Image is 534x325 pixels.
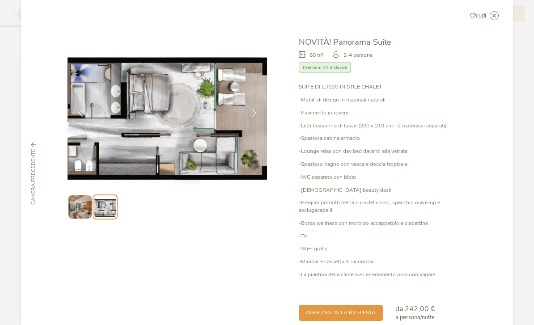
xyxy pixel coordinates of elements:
[299,122,466,130] p: -Letti boxspring di lusso (200 x 210 cm - 2 materassi separati)
[309,51,324,59] span: 60 m²
[299,271,466,279] p: -La piantina della camera e l’arredamento possono variare
[299,160,466,168] p: -Spazioso bagno con vasca e doccia tropicale
[68,195,91,218] img: Preview
[299,83,466,91] p: SUITE DI LUSSO IN STILE CHALET
[299,219,466,227] p: -Borsa wellness con morbido accappatoio e ciabattine
[299,63,351,73] span: Premium All Inclusive
[299,135,466,142] p: -Spaziosa cabina armadio
[299,199,466,214] p: -Pregiati prodotti per la cura del corpo, specchio make-up e asciugacapelli
[395,304,435,314] span: da 242,00 €
[343,51,373,59] span: 2-4 persone
[94,196,115,217] img: Preview
[68,36,267,186] img: NOVITÀ! Panorama Suite
[299,109,466,117] p: -Pavimento in rovere
[30,149,37,205] span: Camera precedente
[299,148,466,155] p: -Lounge relax con day bed davanti alla vetrata
[299,173,466,181] p: -WC separato con bidet
[299,258,466,266] p: -Minibar e cassetta di sicurezza
[299,96,466,104] p: -Mobili di design in materiali naturali
[299,186,466,194] p: -[DEMOGRAPHIC_DATA] beauty desk
[299,232,466,240] p: -TV
[395,313,435,321] span: a persona/notte
[306,309,376,317] span: aggiungi alla richiesta
[299,245,466,253] p: -WiFi gratis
